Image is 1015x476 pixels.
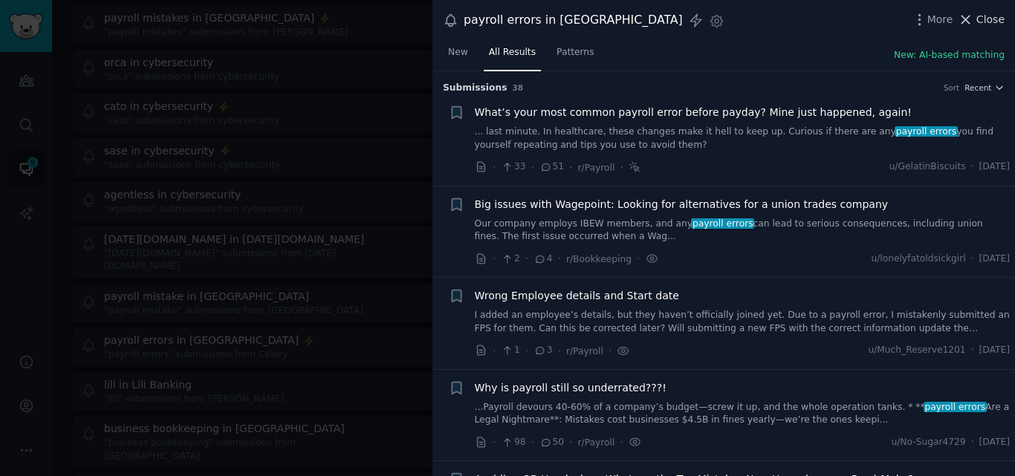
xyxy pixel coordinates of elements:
[637,251,640,267] span: ·
[620,160,623,175] span: ·
[539,160,564,174] span: 51
[569,434,572,450] span: ·
[493,343,496,359] span: ·
[979,436,1010,449] span: [DATE]
[525,343,528,359] span: ·
[513,83,524,92] span: 38
[475,105,912,120] a: What’s your most common payroll error before payday? Mine just happened, again!
[566,346,603,356] span: r/Payroll
[501,344,519,357] span: 1
[475,380,667,396] a: Why is payroll still so underrated???!
[979,252,1010,266] span: [DATE]
[924,402,987,412] span: payroll errors
[578,437,615,448] span: r/Payroll
[534,344,552,357] span: 3
[525,251,528,267] span: ·
[558,343,561,359] span: ·
[475,309,1011,335] a: I added an employee’s details, but they haven’t officially joined yet. Due to a payroll error, I ...
[448,46,468,59] span: New
[912,12,953,27] button: More
[964,82,1005,93] button: Recent
[578,163,615,173] span: r/Payroll
[539,436,564,449] span: 50
[927,12,953,27] span: More
[868,344,965,357] span: u/Much_Reserve1201
[551,41,599,71] a: Patterns
[558,251,561,267] span: ·
[871,252,965,266] span: u/lonelyfatoldsickgirl
[569,160,572,175] span: ·
[443,82,507,95] span: Submission s
[609,343,612,359] span: ·
[979,160,1010,174] span: [DATE]
[889,160,966,174] span: u/GelatinBiscuits
[979,344,1010,357] span: [DATE]
[531,160,534,175] span: ·
[501,160,525,174] span: 33
[443,41,473,71] a: New
[557,46,594,59] span: Patterns
[620,434,623,450] span: ·
[895,126,958,137] span: payroll errors
[484,41,541,71] a: All Results
[944,82,960,93] div: Sort
[971,436,974,449] span: ·
[971,160,974,174] span: ·
[501,252,519,266] span: 2
[534,252,552,266] span: 4
[691,218,754,229] span: payroll errors
[464,11,683,30] div: payroll errors in [GEOGRAPHIC_DATA]
[501,436,525,449] span: 98
[958,12,1005,27] button: Close
[566,254,632,264] span: r/Bookkeeping
[971,344,974,357] span: ·
[964,82,991,93] span: Recent
[891,436,965,449] span: u/No-Sugar4729
[493,160,496,175] span: ·
[971,252,974,266] span: ·
[489,46,536,59] span: All Results
[493,434,496,450] span: ·
[475,288,679,304] a: Wrong Employee details and Start date
[475,218,1011,244] a: Our company employs IBEW members, and anypayroll errorscan lead to serious consequences, includin...
[531,434,534,450] span: ·
[493,251,496,267] span: ·
[976,12,1005,27] span: Close
[894,49,1005,62] button: New: AI-based matching
[475,401,1011,427] a: ...Payroll devours 40-60% of a company’s budget—screw it up, and the whole operation tanks. * **p...
[475,197,889,212] a: Big issues with Wagepoint: Looking for alternatives for a union trades company
[475,125,1011,151] a: ... last minute. In healthcare, these changes make it hell to keep up. Curious if there are anypa...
